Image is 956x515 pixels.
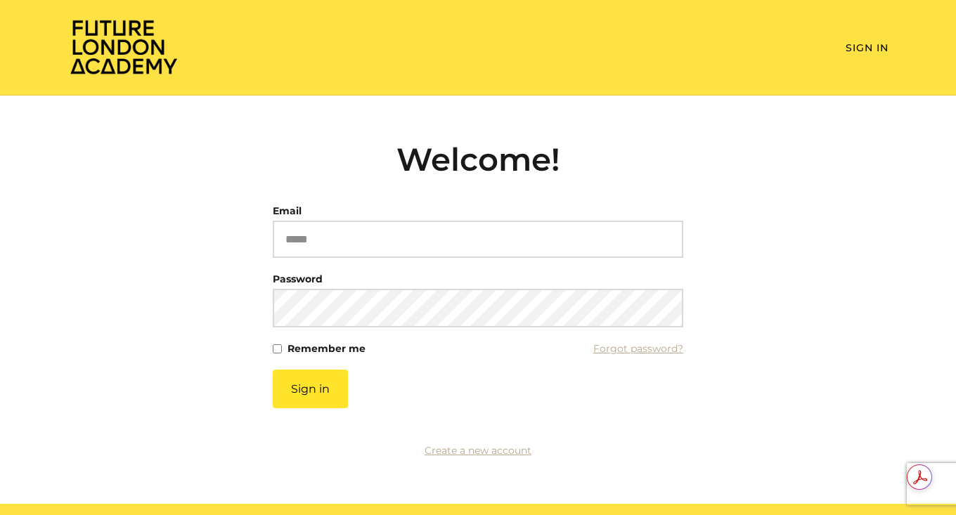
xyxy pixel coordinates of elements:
a: Create a new account [425,444,531,457]
button: Sign in [273,370,348,408]
label: Password [273,269,323,289]
h2: Welcome! [273,141,683,178]
a: Forgot password? [593,339,683,358]
img: Home Page [67,18,180,75]
a: Sign In [846,41,889,54]
label: Email [273,201,302,221]
label: Remember me [288,339,366,358]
